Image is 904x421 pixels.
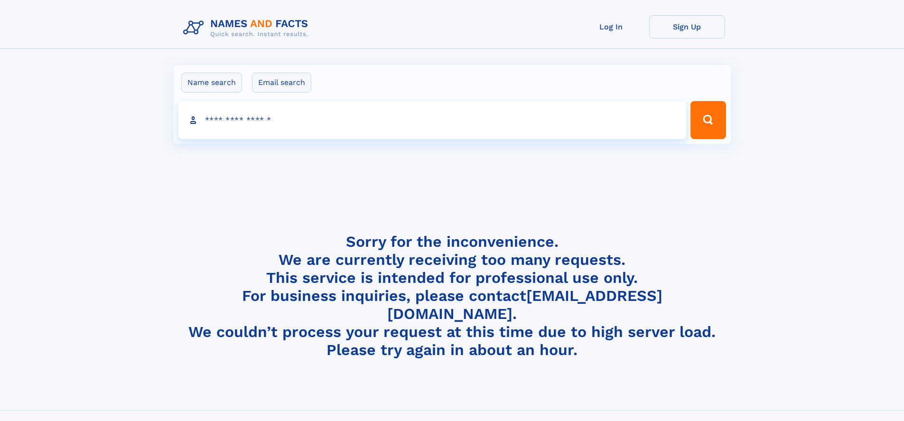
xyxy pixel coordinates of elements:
[179,233,725,359] h4: Sorry for the inconvenience. We are currently receiving too many requests. This service is intend...
[387,287,662,323] a: [EMAIL_ADDRESS][DOMAIN_NAME]
[690,101,726,139] button: Search Button
[649,15,725,38] a: Sign Up
[178,101,687,139] input: search input
[181,73,242,93] label: Name search
[179,15,316,41] img: Logo Names and Facts
[573,15,649,38] a: Log In
[252,73,311,93] label: Email search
